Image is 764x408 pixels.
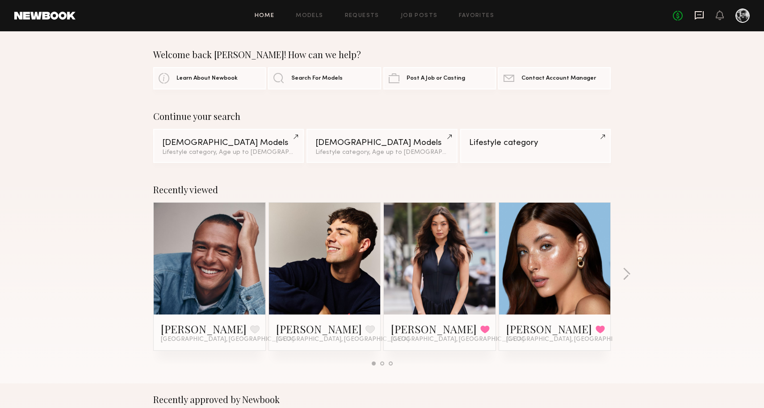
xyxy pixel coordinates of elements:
div: Continue your search [153,111,611,122]
a: Models [296,13,323,19]
a: Job Posts [401,13,438,19]
a: Favorites [459,13,494,19]
span: [GEOGRAPHIC_DATA], [GEOGRAPHIC_DATA] [276,336,409,343]
div: Welcome back [PERSON_NAME]! How can we help? [153,49,611,60]
div: Lifestyle category, Age up to [DEMOGRAPHIC_DATA]. [315,149,448,156]
div: Lifestyle category [469,139,602,147]
div: Recently approved by Newbook [153,394,611,405]
a: Search For Models [268,67,381,89]
span: [GEOGRAPHIC_DATA], [GEOGRAPHIC_DATA] [391,336,524,343]
div: Recently viewed [153,184,611,195]
a: [PERSON_NAME] [506,322,592,336]
a: [PERSON_NAME] [391,322,477,336]
span: Search For Models [291,76,343,81]
span: Post A Job or Casting [407,76,465,81]
a: [DEMOGRAPHIC_DATA] ModelsLifestyle category, Age up to [DEMOGRAPHIC_DATA]. [306,129,457,163]
span: Learn About Newbook [176,76,238,81]
a: Post A Job or Casting [383,67,496,89]
a: Learn About Newbook [153,67,266,89]
div: Lifestyle category, Age up to [DEMOGRAPHIC_DATA]. [162,149,295,156]
a: Home [255,13,275,19]
a: [DEMOGRAPHIC_DATA] ModelsLifestyle category, Age up to [DEMOGRAPHIC_DATA]. [153,129,304,163]
span: [GEOGRAPHIC_DATA], [GEOGRAPHIC_DATA] [506,336,639,343]
span: [GEOGRAPHIC_DATA], [GEOGRAPHIC_DATA] [161,336,294,343]
div: [DEMOGRAPHIC_DATA] Models [315,139,448,147]
div: [DEMOGRAPHIC_DATA] Models [162,139,295,147]
a: Lifestyle category [460,129,611,163]
a: Requests [345,13,379,19]
a: Contact Account Manager [498,67,611,89]
a: [PERSON_NAME] [276,322,362,336]
span: Contact Account Manager [521,76,596,81]
a: [PERSON_NAME] [161,322,247,336]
